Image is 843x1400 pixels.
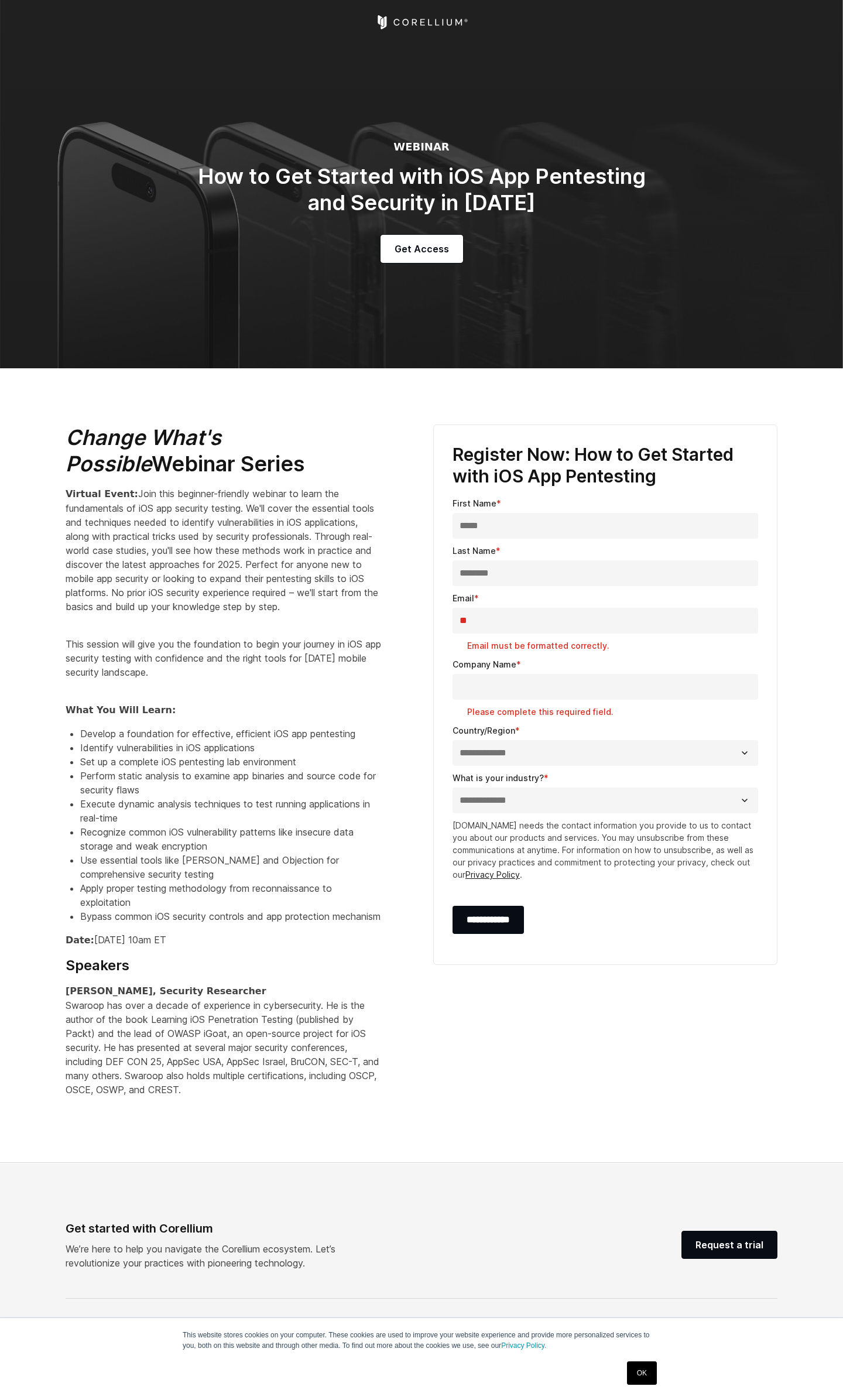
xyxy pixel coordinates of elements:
[80,909,382,923] li: Bypass common iOS security controls and app protection mechanism
[80,741,382,755] li: Identify vulnerabilities in iOS applications
[453,773,544,783] span: What is your industry?
[80,755,382,769] li: Set up a complete iOS pentesting lab environment
[183,1330,660,1351] p: This website stores cookies on your computer. These cookies are used to improve your website expe...
[187,163,656,216] h2: How to Get Started with iOS App Pentesting and Security in [DATE]
[187,141,656,154] h6: WEBINAR
[66,985,266,997] strong: [PERSON_NAME], Security Researcher
[66,425,382,477] h2: Webinar Series
[395,242,449,256] span: Get Access
[66,1242,365,1270] p: We’re here to help you navigate the Corellium ecosystem. Let’s revolutionize your practices with ...
[80,853,382,881] li: Use essential tools like [PERSON_NAME] and Objection for comprehensive security testing
[80,825,382,853] li: Recognize common iOS vulnerability patterns like insecure data storage and weak encryption
[66,425,221,477] em: Change What's Possible
[66,935,94,946] strong: Date:
[80,769,382,797] li: Perform static analysis to examine app binaries and source code for security flaws
[453,819,758,881] p: [DOMAIN_NAME] needs the contact information you provide to us to contact you about our products a...
[80,727,382,741] li: Develop a foundation for effective, efficient iOS app pentesting
[453,593,474,603] span: Email
[467,640,758,652] label: Email must be formatted correctly.
[66,1220,365,1237] div: Get started with Corellium
[467,706,758,718] label: Please complete this required field.
[66,704,176,716] strong: What You Will Learn:
[375,15,468,29] a: Corellium Home
[80,797,382,825] li: Execute dynamic analysis techniques to test running applications in real-time
[66,488,138,499] strong: Virtual Event:
[66,957,382,974] h4: Speakers
[453,725,515,735] span: Country/Region
[66,984,382,1097] p: Swaroop has over a decade of experience in cybersecurity. He is the author of the book Learning i...
[453,444,758,488] h3: Register Now: How to Get Started with iOS App Pentesting
[627,1361,657,1385] a: OK
[465,870,520,879] a: Privacy Policy
[453,659,516,669] span: Company Name
[501,1341,546,1350] a: Privacy Policy.
[80,881,382,909] li: Apply proper testing methodology from reconnaissance to exploitation
[66,638,381,678] span: This session will give you the foundation to begin your journey in iOS app security testing with ...
[681,1231,777,1259] a: Request a trial
[66,488,378,612] span: Join this beginner-friendly webinar to learn the fundamentals of iOS app security testing. We'll ...
[453,546,496,556] span: Last Name
[381,235,463,263] a: Get Access
[66,933,382,947] p: [DATE] 10am ET
[453,498,496,508] span: First Name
